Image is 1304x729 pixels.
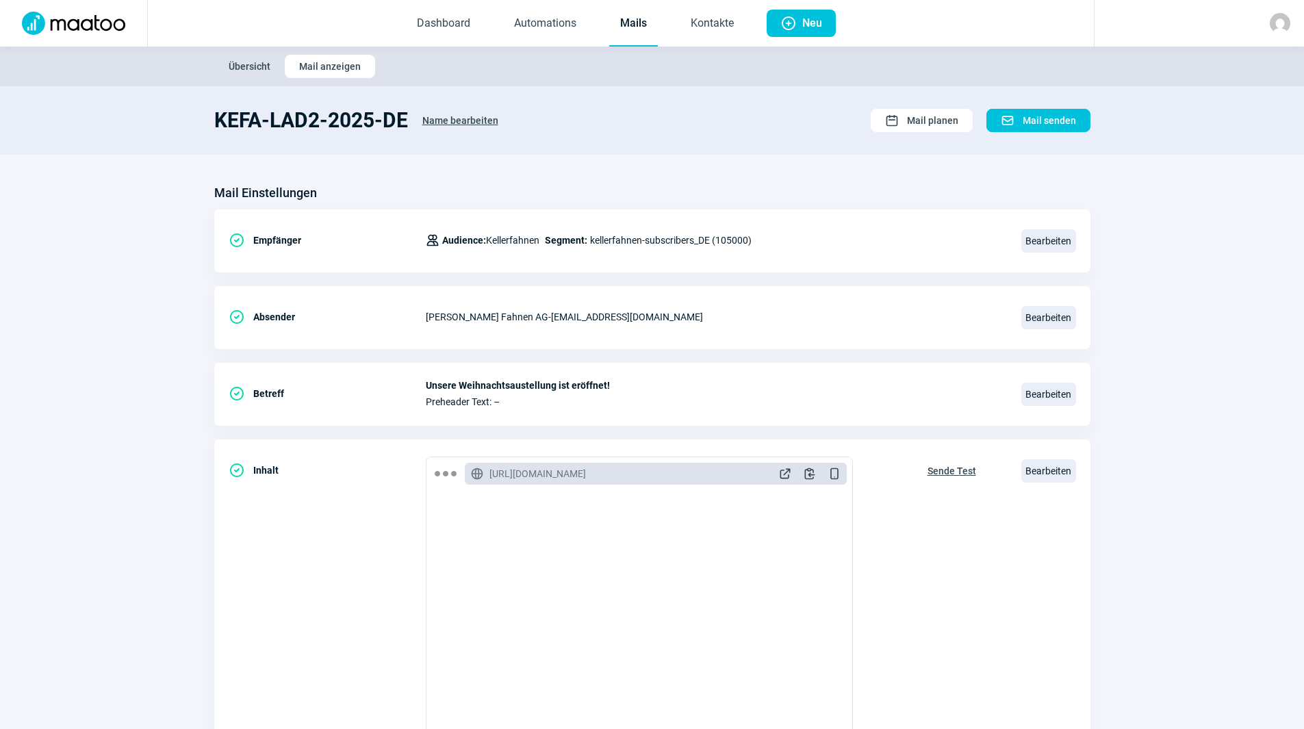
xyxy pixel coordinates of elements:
button: Übersicht [214,55,285,78]
div: Absender [229,303,426,331]
a: Automations [503,1,587,47]
span: [URL][DOMAIN_NAME] [489,467,586,481]
h1: KEFA-LAD2-2025-DE [214,108,408,133]
button: Mail planen [871,109,973,132]
span: Audience: [442,235,486,246]
div: kellerfahnen-subscribers_DE (105000) [426,227,752,254]
div: Empfänger [229,227,426,254]
button: Mail senden [986,109,1090,132]
span: Name bearbeiten [422,110,498,131]
div: Betreff [229,380,426,407]
span: Kellerfahnen [442,232,539,248]
span: Übersicht [229,55,270,77]
button: Neu [767,10,836,37]
a: Dashboard [406,1,481,47]
span: Bearbeiten [1021,306,1076,329]
span: Preheader Text: – [426,396,1005,407]
img: Logo [14,12,133,35]
span: Neu [802,10,822,37]
span: Segment: [545,232,587,248]
a: Kontakte [680,1,745,47]
div: Inhalt [229,457,426,484]
div: [PERSON_NAME] Fahnen AG - [EMAIL_ADDRESS][DOMAIN_NAME] [426,303,1005,331]
button: Mail anzeigen [285,55,375,78]
span: Mail senden [1023,110,1076,131]
img: avatar [1270,13,1290,34]
span: Unsere Weihnachtsaustellung ist eröffnet! [426,380,1005,391]
span: Mail planen [907,110,958,131]
span: Sende Test [928,460,976,482]
span: Bearbeiten [1021,459,1076,483]
button: Sende Test [913,457,990,483]
span: Bearbeiten [1021,229,1076,253]
h3: Mail Einstellungen [214,182,317,204]
span: Bearbeiten [1021,383,1076,406]
button: Name bearbeiten [408,108,513,133]
span: Mail anzeigen [299,55,361,77]
a: Mails [609,1,658,47]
